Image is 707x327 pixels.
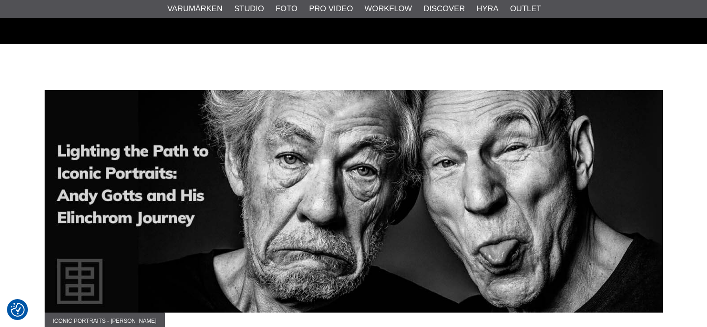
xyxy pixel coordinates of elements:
[423,3,465,15] a: Discover
[167,3,223,15] a: Varumärken
[276,3,297,15] a: Foto
[11,303,25,317] img: Revisit consent button
[510,3,541,15] a: Outlet
[364,3,412,15] a: Workflow
[11,301,25,318] button: Samtyckesinställningar
[234,3,264,15] a: Studio
[476,3,498,15] a: Hyra
[309,3,353,15] a: Pro Video
[45,90,663,313] img: Annons:004 banner-elin-gotts-1390x500.jpg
